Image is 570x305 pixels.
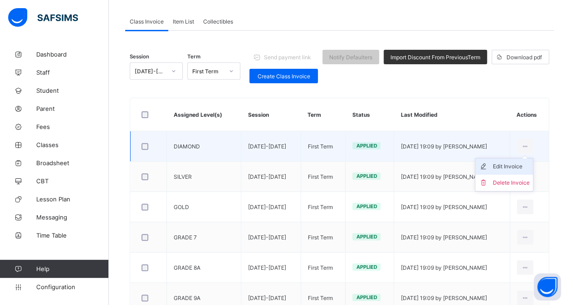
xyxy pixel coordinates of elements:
span: Applied [356,173,377,179]
div: [DATE]-[DATE] [135,68,166,75]
td: [DATE]-[DATE] [241,222,301,253]
div: Delete Invoice [492,178,529,187]
span: Applied [356,294,377,300]
td: GOLD [167,192,241,222]
span: Lesson Plan [36,195,109,203]
span: Applied [356,264,377,270]
th: Status [346,98,394,131]
td: First Term [301,253,346,283]
span: Time Table [36,232,109,239]
td: First Term [301,222,346,253]
td: First Term [301,162,346,192]
span: Student [36,87,109,94]
span: Download pdf [507,54,542,61]
span: CBT [36,177,109,185]
td: [DATE]-[DATE] [241,253,301,283]
td: GRADE 8A [167,253,241,283]
span: Notify Defaulters [329,54,372,61]
td: [DATE] 19:09 by [PERSON_NAME] [394,253,510,283]
span: Session [130,53,149,60]
td: [DATE] 19:09 by [PERSON_NAME] [394,192,510,222]
button: Open asap [534,273,561,300]
span: Broadsheet [36,159,109,167]
span: Class Invoice [130,18,164,25]
span: Messaging [36,214,109,221]
td: GRADE 7 [167,222,241,253]
td: [DATE] 19:09 by [PERSON_NAME] [394,162,510,192]
span: Term [187,53,200,60]
th: Last Modified [394,98,510,131]
td: [DATE]-[DATE] [241,192,301,222]
td: [DATE] 19:09 by [PERSON_NAME] [394,131,510,162]
th: Actions [510,98,549,131]
td: [DATE]-[DATE] [241,162,301,192]
td: DIAMOND [167,131,241,162]
span: Classes [36,141,109,148]
td: First Term [301,131,346,162]
td: [DATE]-[DATE] [241,131,301,162]
span: Import Discount From Previous Term [390,54,480,61]
div: Edit Invoice [492,162,529,171]
span: Item List [173,18,194,25]
span: Fees [36,123,109,130]
th: Assigned Level(s) [167,98,241,131]
th: Session [241,98,301,131]
td: SILVER [167,162,241,192]
span: Staff [36,69,109,76]
span: Dashboard [36,51,109,58]
th: Term [301,98,346,131]
td: First Term [301,192,346,222]
span: Applied [356,143,377,149]
div: First Term [192,68,224,75]
span: Send payment link [264,54,311,61]
td: [DATE] 19:09 by [PERSON_NAME] [394,222,510,253]
span: Applied [356,234,377,240]
span: Help [36,265,108,272]
span: Applied [356,203,377,210]
span: Configuration [36,283,108,291]
span: Parent [36,105,109,112]
img: safsims [8,8,78,27]
span: Collectibles [203,18,233,25]
span: Create Class Invoice [256,73,311,80]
